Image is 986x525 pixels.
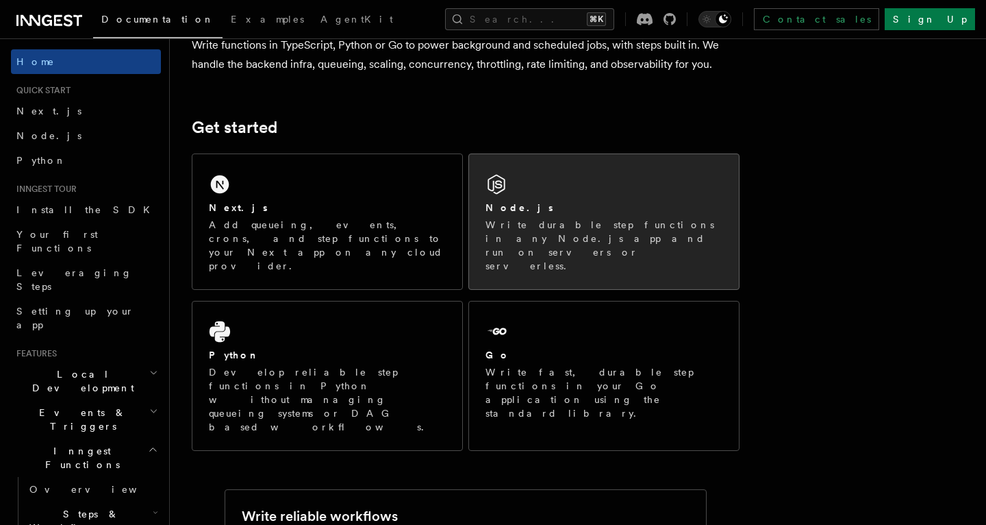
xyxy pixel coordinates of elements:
[11,148,161,173] a: Python
[11,184,77,195] span: Inngest tour
[231,14,304,25] span: Examples
[16,204,158,215] span: Install the SDK
[209,201,268,215] h2: Next.js
[209,348,260,362] h2: Python
[16,229,98,254] span: Your first Functions
[11,406,149,433] span: Events & Triggers
[16,55,55,69] span: Home
[11,260,161,299] a: Leveraging Steps
[11,439,161,477] button: Inngest Functions
[11,197,161,222] a: Install the SDK
[209,365,446,434] p: Develop reliable step functions in Python without managing queueing systems or DAG based workflows.
[93,4,223,38] a: Documentation
[16,306,134,330] span: Setting up your app
[192,118,277,137] a: Get started
[485,365,722,420] p: Write fast, durable step functions in your Go application using the standard library.
[101,14,214,25] span: Documentation
[223,4,312,37] a: Examples
[16,130,81,141] span: Node.js
[754,8,879,30] a: Contact sales
[11,362,161,400] button: Local Development
[11,299,161,337] a: Setting up your app
[11,400,161,439] button: Events & Triggers
[485,348,510,362] h2: Go
[11,222,161,260] a: Your first Functions
[698,11,731,27] button: Toggle dark mode
[24,477,161,502] a: Overview
[320,14,393,25] span: AgentKit
[11,367,149,395] span: Local Development
[312,4,401,37] a: AgentKit
[16,267,132,292] span: Leveraging Steps
[16,155,66,166] span: Python
[485,201,553,215] h2: Node.js
[11,99,161,123] a: Next.js
[468,301,739,451] a: GoWrite fast, durable step functions in your Go application using the standard library.
[192,36,739,74] p: Write functions in TypeScript, Python or Go to power background and scheduled jobs, with steps bu...
[11,444,148,472] span: Inngest Functions
[468,154,739,290] a: Node.jsWrite durable step functions in any Node.js app and run on servers or serverless.
[11,85,71,96] span: Quick start
[11,49,161,74] a: Home
[11,123,161,148] a: Node.js
[29,484,170,495] span: Overview
[587,12,606,26] kbd: ⌘K
[16,106,81,117] span: Next.js
[445,8,614,30] button: Search...⌘K
[885,8,975,30] a: Sign Up
[192,154,463,290] a: Next.jsAdd queueing, events, crons, and step functions to your Next app on any cloud provider.
[209,218,446,273] p: Add queueing, events, crons, and step functions to your Next app on any cloud provider.
[192,301,463,451] a: PythonDevelop reliable step functions in Python without managing queueing systems or DAG based wo...
[11,348,57,359] span: Features
[485,218,722,273] p: Write durable step functions in any Node.js app and run on servers or serverless.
